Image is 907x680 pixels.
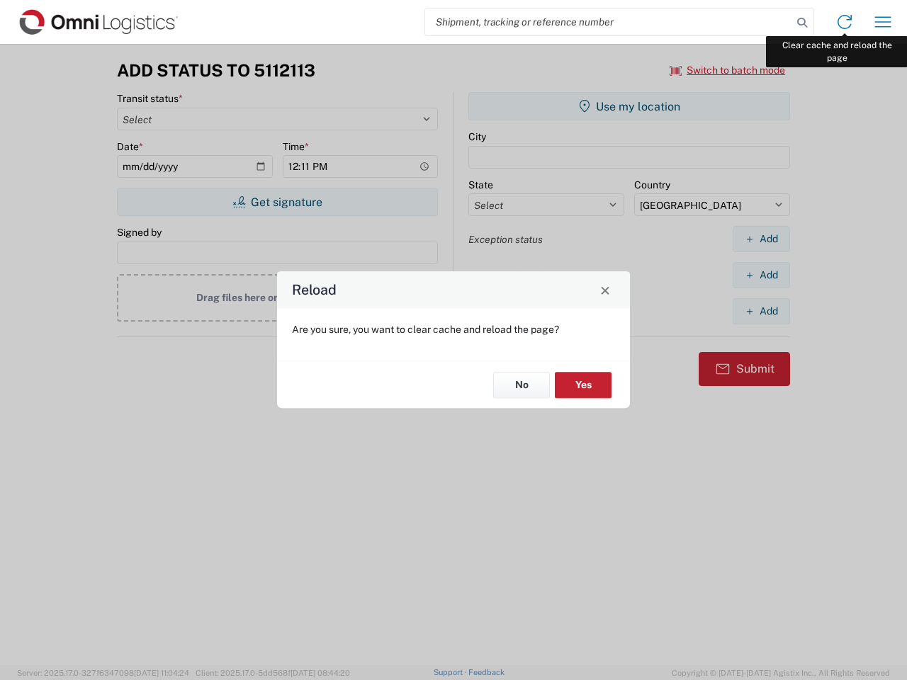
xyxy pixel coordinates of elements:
h4: Reload [292,280,337,300]
p: Are you sure, you want to clear cache and reload the page? [292,323,615,336]
button: No [493,372,550,398]
button: Yes [555,372,612,398]
input: Shipment, tracking or reference number [425,8,792,35]
button: Close [595,280,615,300]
